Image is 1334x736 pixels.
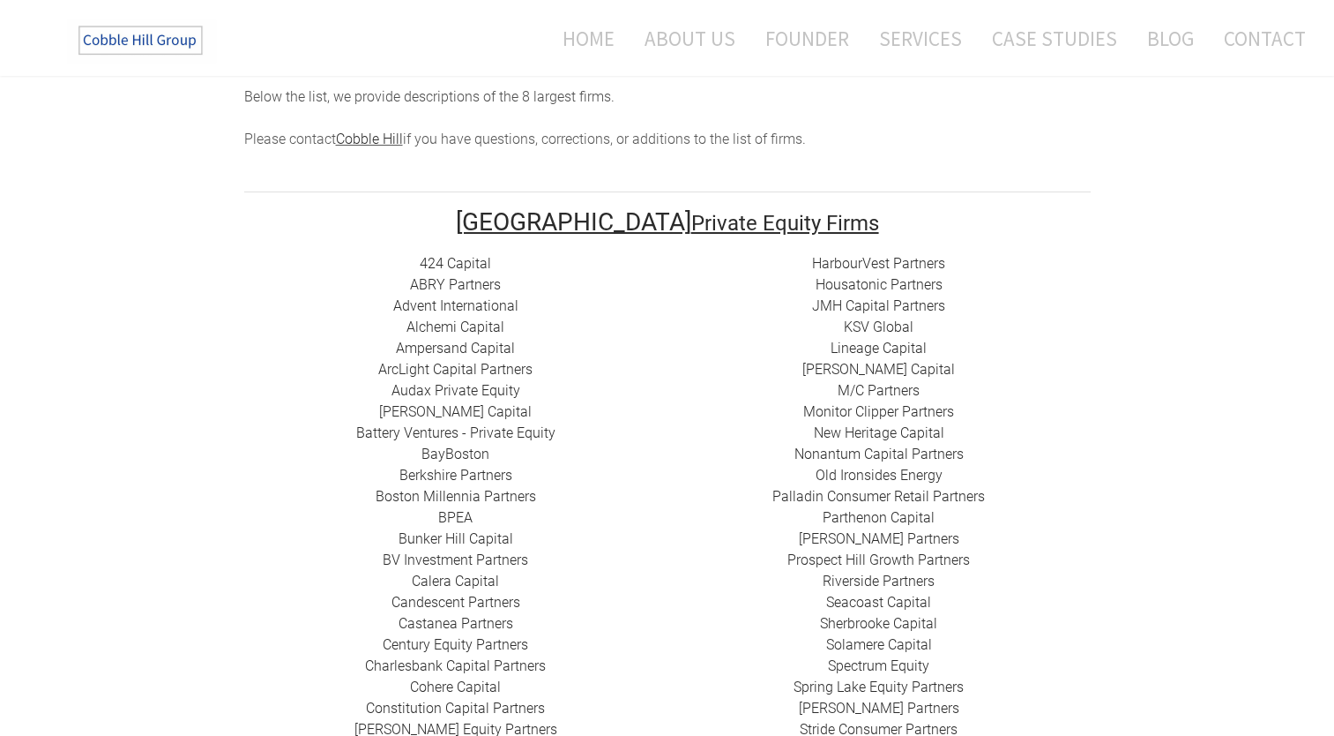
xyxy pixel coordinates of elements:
a: ​Parthenon Capital [823,509,935,526]
a: ​Monitor Clipper Partners [803,403,954,420]
span: Please contact if you have questions, corrections, or additions to the list of firms. [244,131,806,147]
a: [PERSON_NAME] Capital [802,361,955,378]
a: Blog [1134,15,1207,62]
a: Contact [1211,15,1306,62]
a: Palladin Consumer Retail Partners [772,488,985,505]
a: BV Investment Partners [383,552,528,568]
a: Housatonic Partners [816,276,943,293]
a: ​ABRY Partners [410,276,501,293]
a: Services [866,15,975,62]
a: HarbourVest Partners [812,255,945,272]
a: ​Ampersand Capital [396,340,515,357]
a: Boston Millennia Partners [376,488,536,505]
a: Spectrum Equity [828,657,929,674]
a: ​JMH Capital Partners [812,297,945,314]
a: ​Castanea Partners [399,615,513,632]
a: Audax Private Equity [391,382,520,399]
a: [PERSON_NAME] Capital [379,403,532,420]
a: ​ArcLight Capital Partners [378,361,533,378]
a: Alchemi Capital [406,319,504,335]
img: The Cobble Hill Group LLC [67,19,217,63]
a: Case Studies [979,15,1130,62]
a: Founder [752,15,862,62]
a: BPEA [438,509,473,526]
a: Spring Lake Equity Partners [794,679,964,695]
a: Solamere Capital [826,636,932,653]
a: ​[PERSON_NAME] Partners [799,530,959,547]
a: Cohere Capital [410,679,501,695]
a: ​Old Ironsides Energy [816,467,943,484]
a: Home [536,15,628,62]
a: ​KSV Global [844,319,913,335]
a: Calera Capital [412,573,499,590]
a: Charlesbank Capital Partners [365,657,546,674]
a: Nonantum Capital Partners [794,446,964,462]
a: About Us [631,15,749,62]
a: Candescent Partners [391,594,520,611]
a: Riverside Partners [823,573,935,590]
a: Berkshire Partners [399,467,512,484]
a: 424 Capital [420,255,491,272]
a: [PERSON_NAME] Partners [799,700,959,717]
a: Lineage Capital [831,340,927,357]
a: Seacoast Capital [826,594,931,611]
a: Cobble Hill [336,131,403,147]
a: Constitution Capital Partners [366,700,545,717]
a: Advent International [393,297,518,314]
a: BayBoston [421,446,489,462]
a: ​Sherbrooke Capital​ [820,615,937,632]
a: ​Bunker Hill Capital [399,530,513,547]
a: ​Century Equity Partners [383,636,528,653]
a: New Heritage Capital [814,424,944,441]
font: [GEOGRAPHIC_DATA] [456,207,691,237]
a: Battery Ventures - Private Equity [356,424,555,441]
a: ​M/C Partners [838,382,920,399]
font: Private Equity Firms [691,211,879,236]
a: Prospect Hill Growth Partners [787,552,970,568]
